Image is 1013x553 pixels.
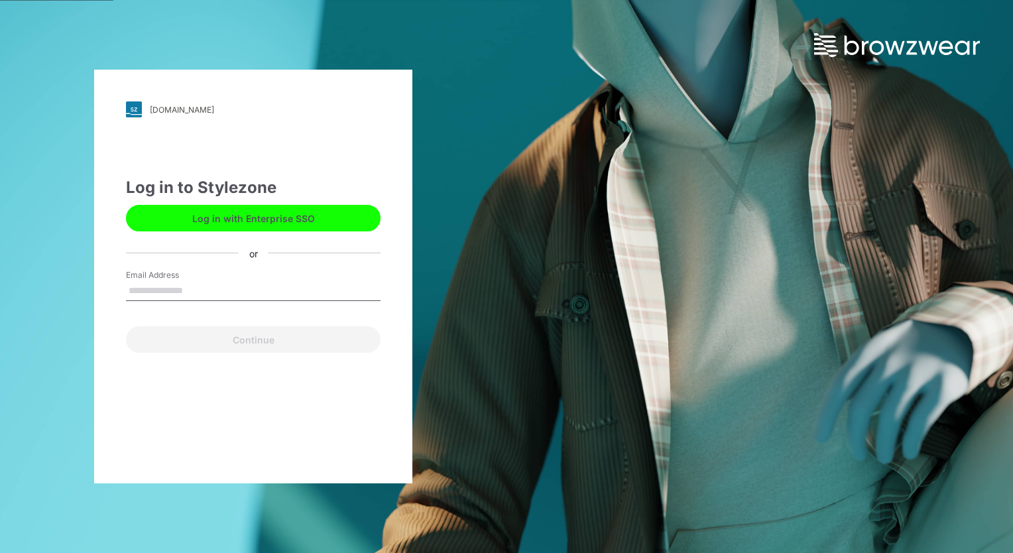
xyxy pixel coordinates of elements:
[126,269,219,281] label: Email Address
[150,105,214,115] div: [DOMAIN_NAME]
[126,101,381,117] a: [DOMAIN_NAME]
[126,101,142,117] img: svg+xml;base64,PHN2ZyB3aWR0aD0iMjgiIGhlaWdodD0iMjgiIHZpZXdCb3g9IjAgMCAyOCAyOCIgZmlsbD0ibm9uZSIgeG...
[126,205,381,231] button: Log in with Enterprise SSO
[814,33,980,57] img: browzwear-logo.73288ffb.svg
[126,176,381,200] div: Log in to Stylezone
[239,246,268,260] div: or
